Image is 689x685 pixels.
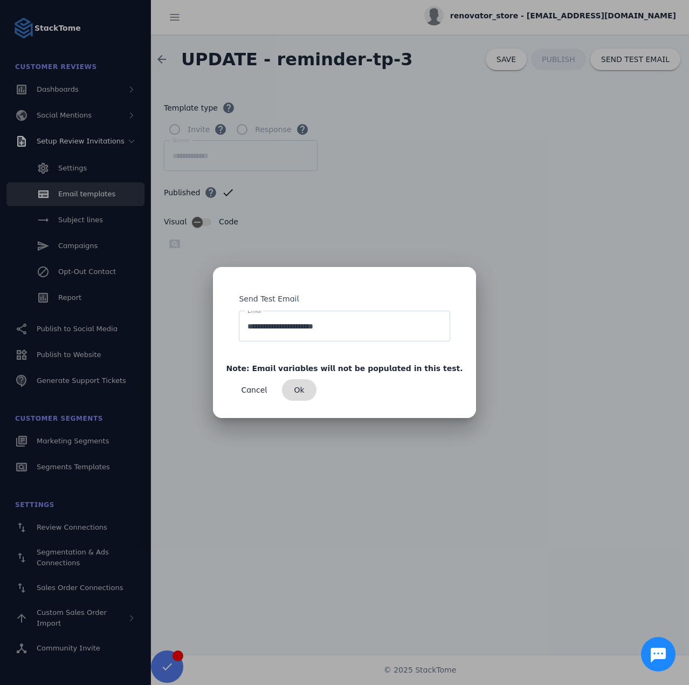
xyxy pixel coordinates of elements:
button: Ok [282,379,316,401]
strong: Note: Email variables will not be populated in this test. [226,364,463,373]
div: Send Test Email [226,280,463,310]
button: Cancel [230,379,278,401]
span: Ok [294,386,305,394]
mat-label: Email [247,307,263,314]
span: Cancel [241,386,267,394]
